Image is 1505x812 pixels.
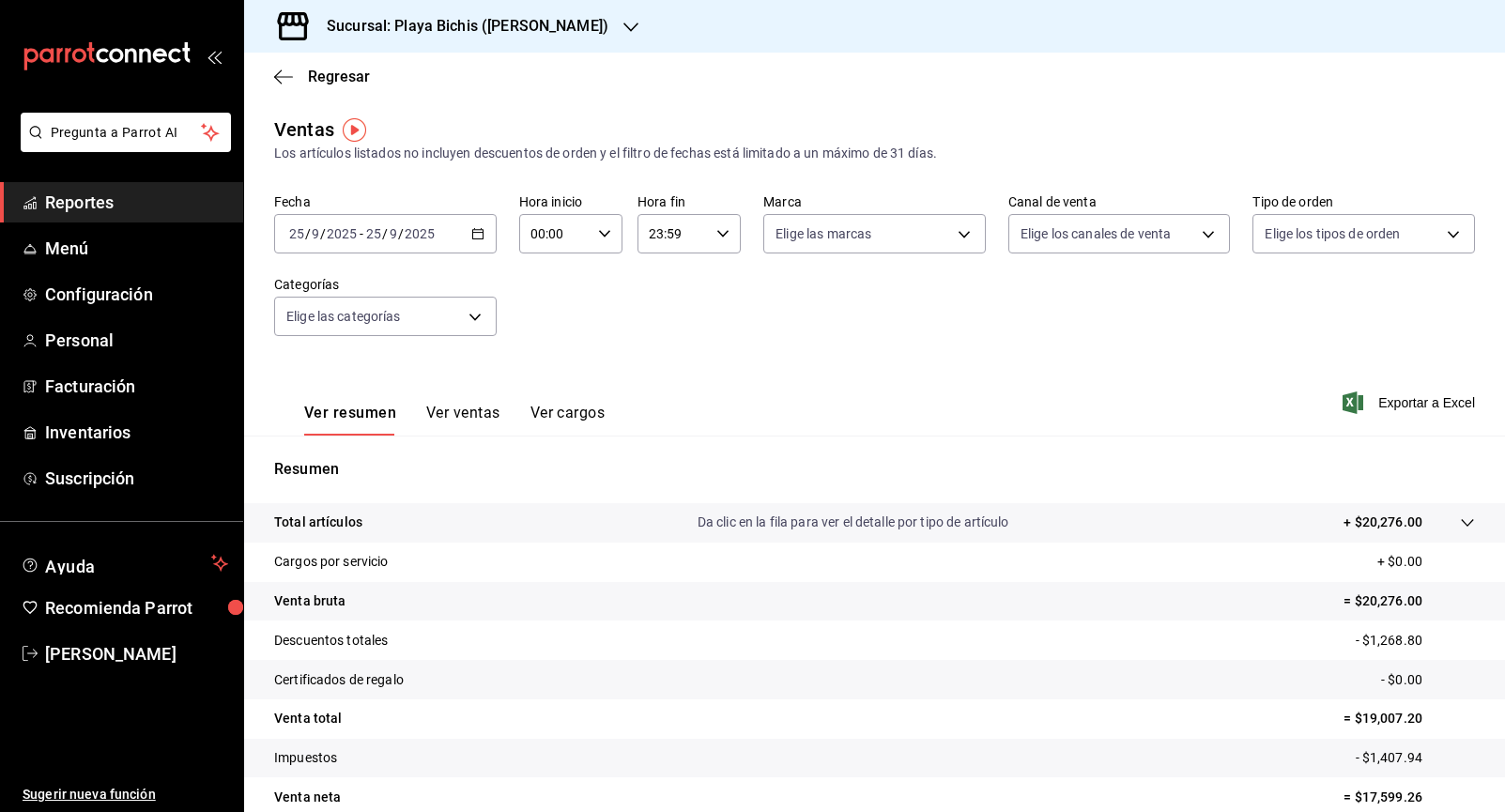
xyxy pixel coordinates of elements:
[274,513,362,532] p: Total artículos
[45,641,228,666] span: [PERSON_NAME]
[1346,391,1475,414] button: Exportar a Excel
[13,136,231,156] a: Pregunta a Parrot AI
[274,631,388,651] p: Descuentos totales
[21,113,231,152] button: Pregunta a Parrot AI
[274,591,346,611] p: Venta bruta
[286,307,401,326] span: Elige las categorías
[274,552,389,572] p: Cargos por servicio
[326,226,358,241] input: ----
[274,748,337,768] p: Impuestos
[311,226,320,241] input: --
[426,404,500,436] button: Ver ventas
[45,190,228,215] span: Reportes
[530,404,606,436] button: Ver cargos
[45,420,228,445] span: Inventarios
[1356,748,1475,768] p: - $1,407.94
[207,49,222,64] button: open_drawer_menu
[23,785,228,804] span: Sugerir nueva función
[1252,195,1475,208] label: Tipo de orden
[45,282,228,307] span: Configuración
[389,226,398,241] input: --
[776,224,871,243] span: Elige las marcas
[1344,513,1422,532] p: + $20,276.00
[45,374,228,399] span: Facturación
[274,278,497,291] label: Categorías
[45,236,228,261] span: Menú
[1265,224,1400,243] span: Elige los tipos de orden
[274,788,341,807] p: Venta neta
[288,226,305,241] input: --
[45,328,228,353] span: Personal
[365,226,382,241] input: --
[1008,195,1231,208] label: Canal de venta
[304,404,396,436] button: Ver resumen
[398,226,404,241] span: /
[1344,709,1475,728] p: = $19,007.20
[637,195,741,208] label: Hora fin
[51,123,202,143] span: Pregunta a Parrot AI
[1377,552,1475,572] p: + $0.00
[274,144,1475,163] div: Los artículos listados no incluyen descuentos de orden y el filtro de fechas está limitado a un m...
[274,68,370,85] button: Regresar
[45,552,204,575] span: Ayuda
[45,595,228,620] span: Recomienda Parrot
[1381,670,1475,690] p: - $0.00
[1356,631,1475,651] p: - $1,268.80
[343,118,366,142] img: Tooltip marker
[698,513,1009,532] p: Da clic en la fila para ver el detalle por tipo de artículo
[308,68,370,85] span: Regresar
[519,195,622,208] label: Hora inicio
[45,466,228,491] span: Suscripción
[274,709,342,728] p: Venta total
[312,15,608,38] h3: Sucursal: Playa Bichis ([PERSON_NAME])
[305,226,311,241] span: /
[304,404,605,436] div: navigation tabs
[320,226,326,241] span: /
[360,226,363,241] span: -
[1344,788,1475,807] p: = $17,599.26
[274,670,404,690] p: Certificados de regalo
[763,195,986,208] label: Marca
[274,458,1475,481] p: Resumen
[382,226,388,241] span: /
[1344,591,1475,611] p: = $20,276.00
[1021,224,1171,243] span: Elige los canales de venta
[404,226,436,241] input: ----
[274,195,497,208] label: Fecha
[274,115,334,144] div: Ventas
